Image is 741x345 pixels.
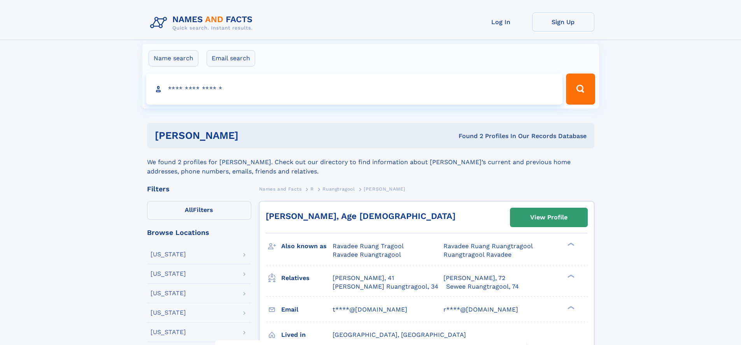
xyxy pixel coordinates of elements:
a: View Profile [510,208,587,227]
div: ❯ [566,273,575,278]
a: R [310,184,314,194]
span: Ruangtragool Ravadee [443,251,512,258]
a: Names and Facts [259,184,302,194]
div: [US_STATE] [151,329,186,335]
h3: Also known as [281,240,333,253]
img: Logo Names and Facts [147,12,259,33]
div: [US_STATE] [151,290,186,296]
span: [GEOGRAPHIC_DATA], [GEOGRAPHIC_DATA] [333,331,466,338]
a: Ruangtragool [322,184,355,194]
div: ❯ [566,305,575,310]
a: Log In [470,12,532,32]
div: We found 2 profiles for [PERSON_NAME]. Check out our directory to find information about [PERSON_... [147,148,594,176]
div: [US_STATE] [151,271,186,277]
div: Found 2 Profiles In Our Records Database [349,132,587,140]
label: Name search [149,50,198,67]
label: Filters [147,201,251,220]
a: [PERSON_NAME], 41 [333,274,394,282]
a: [PERSON_NAME], Age [DEMOGRAPHIC_DATA] [266,211,455,221]
input: search input [146,74,563,105]
span: R [310,186,314,192]
a: [PERSON_NAME], 72 [443,274,505,282]
a: [PERSON_NAME] Ruangtragool, 34 [333,282,438,291]
div: [US_STATE] [151,310,186,316]
div: [US_STATE] [151,251,186,257]
span: [PERSON_NAME] [364,186,405,192]
div: View Profile [530,208,568,226]
span: Ravadee Ruangtragool [333,251,401,258]
label: Email search [207,50,255,67]
h3: Lived in [281,328,333,341]
div: Browse Locations [147,229,251,236]
div: Filters [147,186,251,193]
h3: Relatives [281,271,333,285]
button: Search Button [566,74,595,105]
a: Sewee Ruangtragool, 74 [446,282,519,291]
span: All [185,206,193,214]
h3: Email [281,303,333,316]
span: Ruangtragool [322,186,355,192]
div: ❯ [566,242,575,247]
a: Sign Up [532,12,594,32]
span: Ravadee Ruang Tragool [333,242,404,250]
h1: [PERSON_NAME] [155,131,349,140]
span: Ravadee Ruang Ruangtragool [443,242,533,250]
